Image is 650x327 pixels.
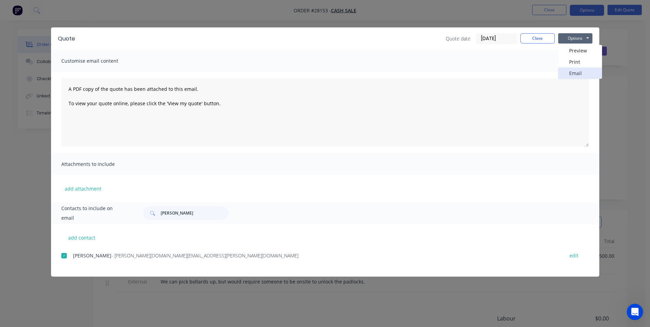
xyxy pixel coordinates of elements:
span: Contacts to include on email [61,204,126,223]
button: edit [565,251,582,260]
button: Close [520,33,555,44]
span: Quote date [446,35,470,42]
span: - [PERSON_NAME][DOMAIN_NAME][EMAIL_ADDRESS][PERSON_NAME][DOMAIN_NAME] [111,252,298,259]
span: Attachments to include [61,159,137,169]
span: Customise email content [61,56,137,66]
button: add contact [61,232,102,243]
button: Print [558,56,602,68]
textarea: A PDF copy of the quote has been attached to this email. To view your quote online, please click ... [61,78,589,147]
button: add attachment [61,183,105,194]
button: Options [558,33,592,44]
button: Preview [558,45,602,56]
button: Email [558,68,602,79]
div: Quote [58,35,75,43]
input: Search... [161,206,229,220]
iframe: Intercom live chat [627,304,643,320]
span: [PERSON_NAME] [73,252,111,259]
